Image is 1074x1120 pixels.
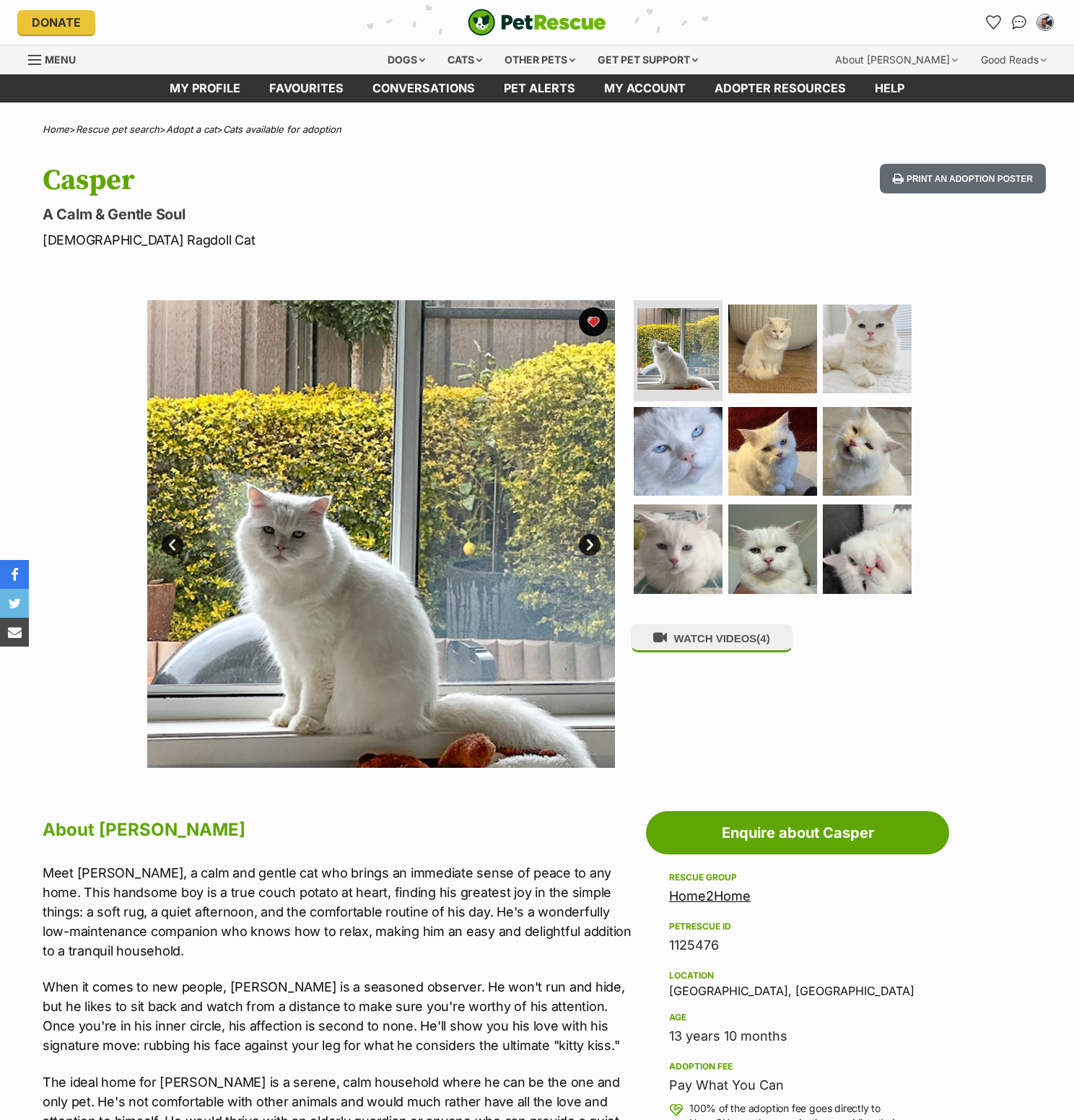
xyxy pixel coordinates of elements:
h1: Casper [43,164,653,197]
button: WATCH VIDEOS(4) [631,624,793,652]
a: Next [579,534,601,556]
img: logo-cat-932fe2b9b8326f06289b0f2fb663e598f794de774fb13d1741a6617ecf9a85b4.svg [468,9,606,36]
a: Adopt a cat [166,123,217,135]
img: Photo of Casper [634,504,722,593]
a: Favourites [255,74,358,102]
a: Home2Home [669,888,751,904]
div: Dogs [377,45,435,74]
img: Photo of Casper [637,308,719,390]
div: > > > [6,124,1068,135]
div: Location [669,970,926,981]
a: Prev [162,534,183,556]
img: chat-41dd97257d64d25036548639549fe6c8038ab92f7586957e7f3b1b290dea8141.svg [1012,15,1027,30]
a: Home [43,123,69,135]
div: 1125476 [669,935,926,955]
h2: About [PERSON_NAME] [43,814,639,846]
img: Photo of Casper [823,504,912,593]
img: Photo of Casper [823,407,912,496]
p: Meet [PERSON_NAME], a calm and gentle cat who brings an immediate sense of peace to any home. Thi... [43,863,639,961]
div: PetRescue ID [669,921,926,932]
div: Pay What You Can [669,1075,926,1095]
div: Adoption fee [669,1061,926,1072]
button: Print an adoption poster [880,164,1046,193]
a: Cats available for adoption [223,123,341,135]
a: My profile [155,74,255,102]
div: Good Reads [971,45,1057,74]
div: [GEOGRAPHIC_DATA], [GEOGRAPHIC_DATA] [669,967,926,997]
img: Photo of Casper [823,305,912,393]
a: PetRescue [468,9,606,36]
div: Cats [437,45,492,74]
a: Favourites [982,11,1005,34]
ul: Account quick links [982,11,1057,34]
div: About [PERSON_NAME] [825,45,968,74]
p: [DEMOGRAPHIC_DATA] Ragdoll Cat [43,230,653,250]
img: Photo of Casper [728,504,817,593]
div: 13 years 10 months [669,1026,926,1046]
span: (4) [756,632,769,644]
p: When it comes to new people, [PERSON_NAME] is a seasoned observer. He won't run and hide, but he ... [43,977,639,1055]
img: Joshua Hewitt profile pic [1038,15,1052,30]
img: Photo of Casper [634,407,722,496]
a: Pet alerts [489,74,590,102]
a: Help [860,74,919,102]
div: Get pet support [588,45,708,74]
button: favourite [579,307,608,336]
div: Age [669,1012,926,1023]
a: Rescue pet search [76,123,160,135]
div: Rescue group [669,872,926,883]
a: Adopter resources [700,74,860,102]
a: Enquire about Casper [646,811,949,854]
a: Conversations [1008,11,1031,34]
img: Photo of Casper [728,407,817,496]
button: My account [1034,11,1057,34]
a: Donate [17,10,95,35]
img: Photo of Casper [147,300,615,768]
p: A Calm & Gentle Soul [43,204,653,224]
img: Photo of Casper [728,305,817,393]
a: My account [590,74,700,102]
a: conversations [358,74,489,102]
a: Menu [28,45,86,71]
span: Menu [45,53,76,66]
div: Other pets [494,45,585,74]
